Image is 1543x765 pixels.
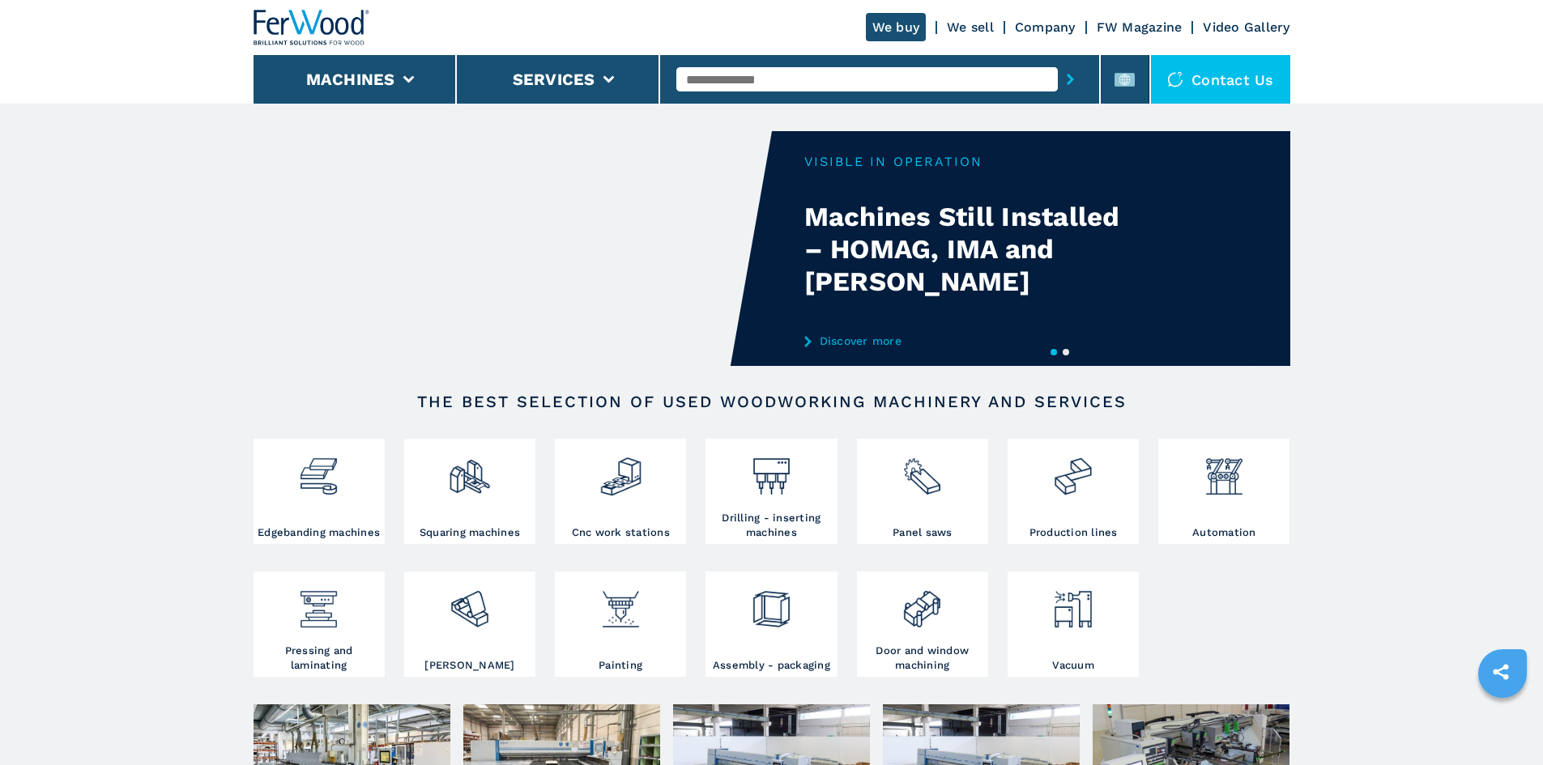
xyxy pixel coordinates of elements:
[297,443,340,498] img: bordatrici_1.png
[420,525,520,540] h3: Squaring machines
[1151,55,1290,104] div: Contact us
[861,644,984,673] h3: Door and window machining
[404,572,535,677] a: [PERSON_NAME]
[804,334,1122,347] a: Discover more
[1063,349,1069,355] button: 2
[1029,525,1118,540] h3: Production lines
[1158,439,1289,544] a: Automation
[713,658,830,673] h3: Assembly - packaging
[857,572,988,677] a: Door and window machining
[705,572,837,677] a: Assembly - packaging
[1481,652,1521,692] a: sharethis
[1051,349,1057,355] button: 1
[599,658,642,673] h3: Painting
[599,576,642,631] img: verniciatura_1.png
[1203,19,1289,35] a: Video Gallery
[306,70,395,89] button: Machines
[254,439,385,544] a: Edgebanding machines
[513,70,595,89] button: Services
[1008,439,1139,544] a: Production lines
[1192,525,1256,540] h3: Automation
[750,576,793,631] img: montaggio_imballaggio_2.png
[857,439,988,544] a: Panel saws
[1058,61,1083,98] button: submit-button
[1474,692,1531,753] iframe: Chat
[254,131,772,366] video: Your browser does not support the video tag.
[710,511,833,540] h3: Drilling - inserting machines
[1167,71,1183,87] img: Contact us
[866,13,927,41] a: We buy
[1097,19,1183,35] a: FW Magazine
[750,443,793,498] img: foratrici_inseritrici_2.png
[901,443,944,498] img: sezionatrici_2.png
[1051,443,1094,498] img: linee_di_produzione_2.png
[424,658,514,673] h3: [PERSON_NAME]
[705,439,837,544] a: Drilling - inserting machines
[258,644,381,673] h3: Pressing and laminating
[1051,576,1094,631] img: aspirazione_1.png
[1203,443,1246,498] img: automazione.png
[404,439,535,544] a: Squaring machines
[947,19,994,35] a: We sell
[448,576,491,631] img: levigatrici_2.png
[555,439,686,544] a: Cnc work stations
[599,443,642,498] img: centro_di_lavoro_cnc_2.png
[893,525,953,540] h3: Panel saws
[1008,572,1139,677] a: Vacuum
[901,576,944,631] img: lavorazione_porte_finestre_2.png
[448,443,491,498] img: squadratrici_2.png
[1015,19,1076,35] a: Company
[1052,658,1094,673] h3: Vacuum
[572,525,670,540] h3: Cnc work stations
[297,576,340,631] img: pressa-strettoia.png
[258,525,380,540] h3: Edgebanding machines
[254,572,385,677] a: Pressing and laminating
[555,572,686,677] a: Painting
[254,10,370,45] img: Ferwood
[305,392,1238,411] h2: The best selection of used woodworking machinery and services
